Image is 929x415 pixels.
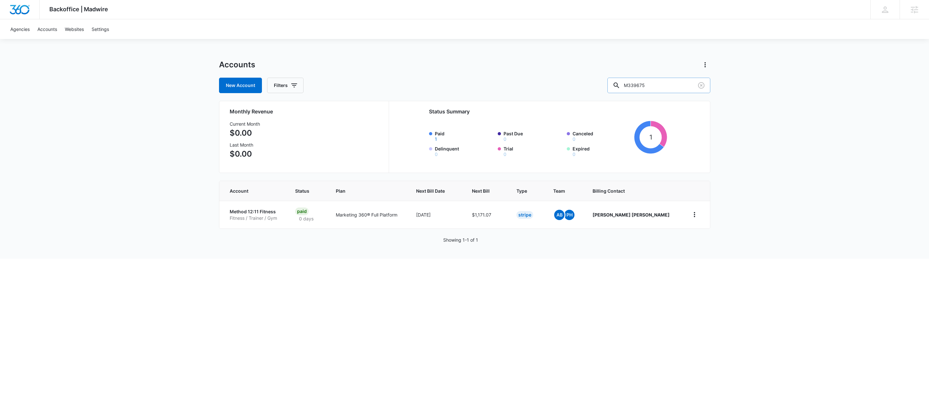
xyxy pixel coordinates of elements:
button: home [689,209,700,220]
div: Paid [295,207,309,215]
a: Websites [61,19,88,39]
button: Filters [267,78,304,93]
button: Actions [700,60,710,70]
span: Type [516,188,529,194]
strong: [PERSON_NAME] [PERSON_NAME] [593,212,670,217]
p: $0.00 [230,148,260,160]
label: Expired [573,145,632,157]
p: Showing 1-1 of 1 [443,236,478,243]
a: Settings [88,19,113,39]
label: Trial [504,145,563,157]
span: Next Bill [472,188,492,194]
label: Past Due [504,130,563,141]
span: AB [554,210,564,220]
span: Account [230,188,271,194]
div: Stripe [516,211,533,219]
td: $1,171.07 [464,201,509,228]
a: Agencies [6,19,34,39]
h2: Status Summary [429,108,667,115]
p: Fitness / Trainer / Gym [230,215,280,221]
label: Delinquent [435,145,494,157]
span: Billing Contact [593,188,674,194]
h2: Monthly Revenue [230,108,381,115]
span: Backoffice | Madwire [49,6,108,13]
a: Accounts [34,19,61,39]
input: Search [607,78,710,93]
td: [DATE] [408,201,464,228]
button: Paid [435,137,437,141]
a: New Account [219,78,262,93]
span: Next Bill Date [416,188,447,194]
h3: Last Month [230,141,260,148]
span: Team [553,188,568,194]
span: Plan [336,188,401,194]
p: $0.00 [230,127,260,139]
h1: Accounts [219,60,255,70]
span: Status [295,188,311,194]
a: Method 12:11 FitnessFitness / Trainer / Gym [230,208,280,221]
p: 0 days [295,215,317,222]
p: Method 12:11 Fitness [230,208,280,215]
label: Canceled [573,130,632,141]
span: PH [564,210,574,220]
label: Paid [435,130,494,141]
p: Marketing 360® Full Platform [336,211,401,218]
h3: Current Month [230,121,260,127]
button: Clear [696,80,706,91]
tspan: 1 [649,133,652,141]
